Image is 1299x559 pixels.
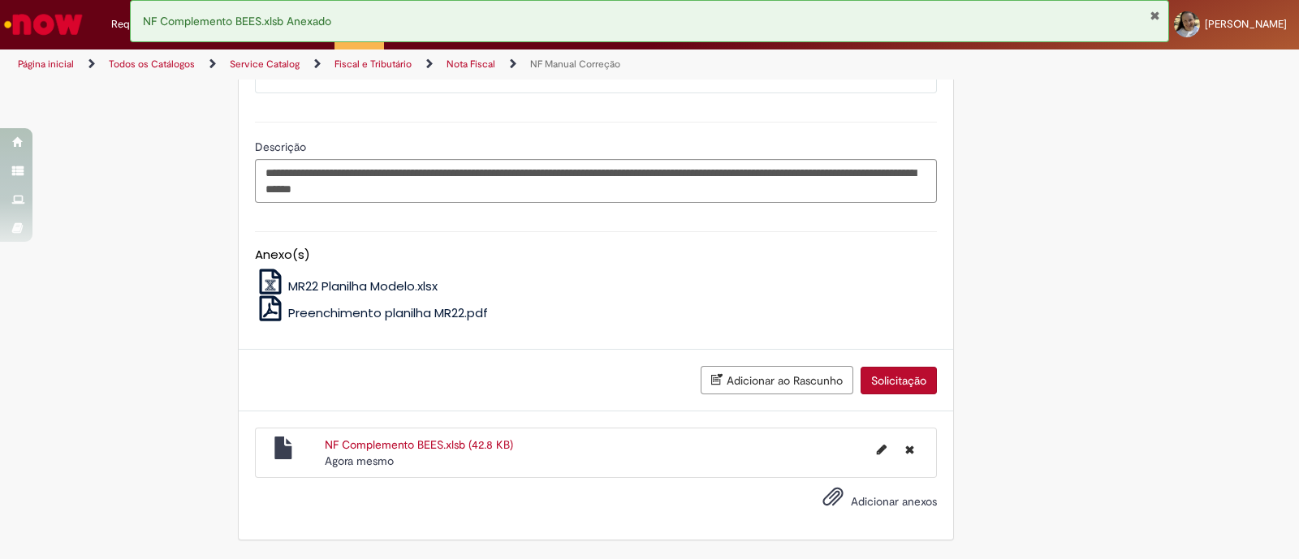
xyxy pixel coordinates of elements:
a: MR22 Planilha Modelo.xlsx [255,277,438,295]
button: Adicionar ao Rascunho [701,366,853,394]
span: Requisições [111,16,168,32]
img: ServiceNow [2,8,85,41]
textarea: Descrição [255,159,937,203]
button: Fechar Notificação [1150,9,1160,22]
span: Adicionar anexos [851,494,937,509]
h5: Anexo(s) [255,248,937,262]
span: Descrição [255,140,309,154]
a: Preenchimento planilha MR22.pdf [255,304,489,321]
a: NF Complemento BEES.xlsb (42.8 KB) [325,437,513,452]
button: Editar nome de arquivo NF Complemento BEES.xlsb [867,436,896,462]
span: Agora mesmo [325,454,394,468]
ul: Trilhas de página [12,49,854,80]
a: NF Manual Correção [530,58,620,71]
button: Excluir NF Complemento BEES.xlsb [895,436,924,462]
a: Nota Fiscal [447,58,495,71]
button: Solicitação [861,367,937,394]
time: 01/10/2025 11:15:39 [325,454,394,468]
a: Página inicial [18,58,74,71]
span: Preenchimento planilha MR22.pdf [288,304,488,321]
span: [PERSON_NAME] [1205,17,1287,31]
span: NF Complemento BEES.xlsb Anexado [143,14,331,28]
a: Todos os Catálogos [109,58,195,71]
a: Fiscal e Tributário [334,58,412,71]
span: MR22 Planilha Modelo.xlsx [288,277,438,295]
a: Service Catalog [230,58,300,71]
